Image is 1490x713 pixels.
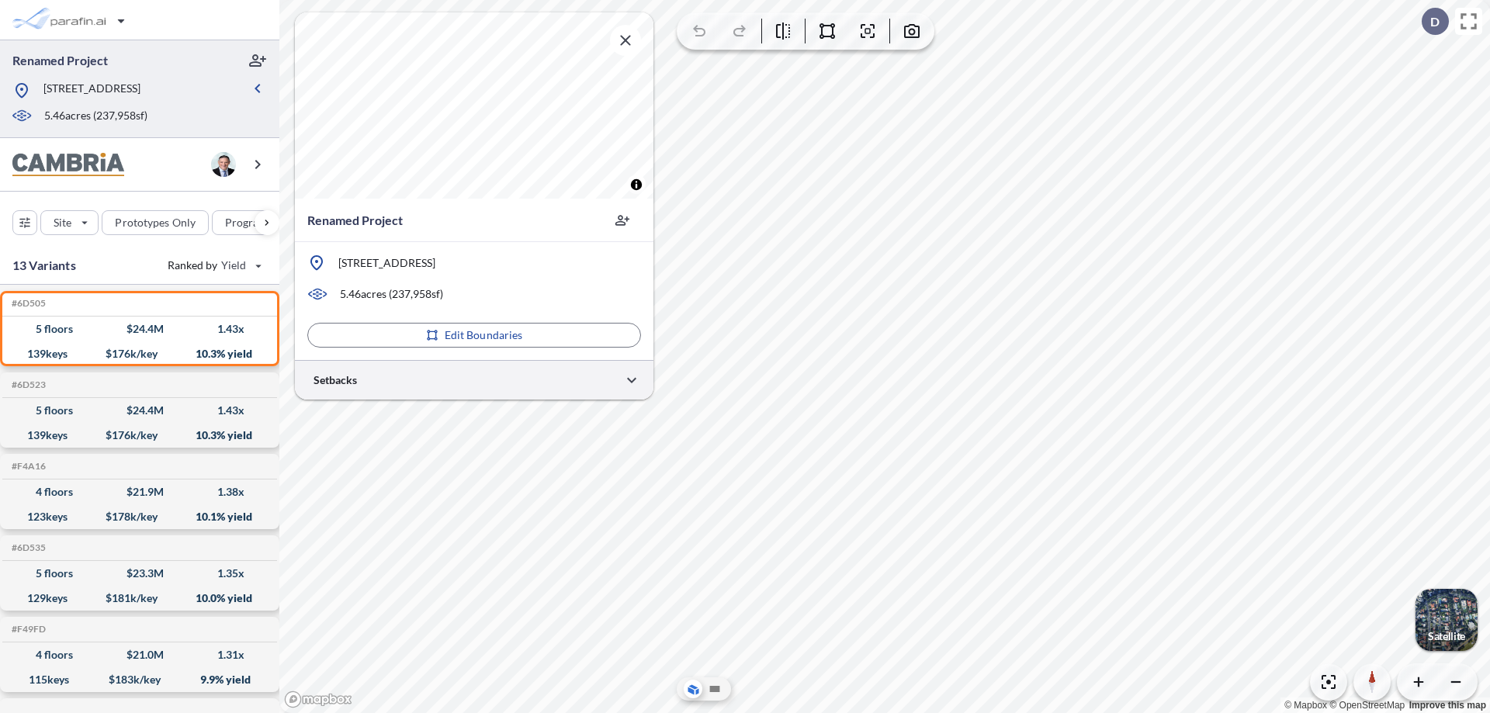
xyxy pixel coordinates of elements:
[1329,700,1405,711] a: OpenStreetMap
[12,153,124,177] img: BrandImage
[632,176,641,193] span: Toggle attribution
[102,210,209,235] button: Prototypes Only
[211,152,236,177] img: user logo
[627,175,646,194] button: Toggle attribution
[1284,700,1327,711] a: Mapbox
[1415,589,1478,651] img: Switcher Image
[12,52,108,69] p: Renamed Project
[1409,700,1486,711] a: Improve this map
[705,680,724,698] button: Site Plan
[44,108,147,125] p: 5.46 acres ( 237,958 sf)
[40,210,99,235] button: Site
[338,255,435,271] p: [STREET_ADDRESS]
[307,323,641,348] button: Edit Boundaries
[212,210,296,235] button: Program
[9,461,46,472] h5: Click to copy the code
[221,258,247,273] span: Yield
[684,680,702,698] button: Aerial View
[9,624,46,635] h5: Click to copy the code
[9,542,46,553] h5: Click to copy the code
[225,215,269,230] p: Program
[445,327,523,343] p: Edit Boundaries
[54,215,71,230] p: Site
[115,215,196,230] p: Prototypes Only
[43,81,140,100] p: [STREET_ADDRESS]
[284,691,352,708] a: Mapbox homepage
[12,256,76,275] p: 13 Variants
[9,379,46,390] h5: Click to copy the code
[9,298,46,309] h5: Click to copy the code
[1415,589,1478,651] button: Switcher ImageSatellite
[155,253,272,278] button: Ranked by Yield
[465,96,483,115] div: Map marker
[307,211,403,230] p: Renamed Project
[1428,630,1465,642] p: Satellite
[1430,15,1440,29] p: D
[295,12,653,199] canvas: Map
[340,286,443,302] p: 5.46 acres ( 237,958 sf)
